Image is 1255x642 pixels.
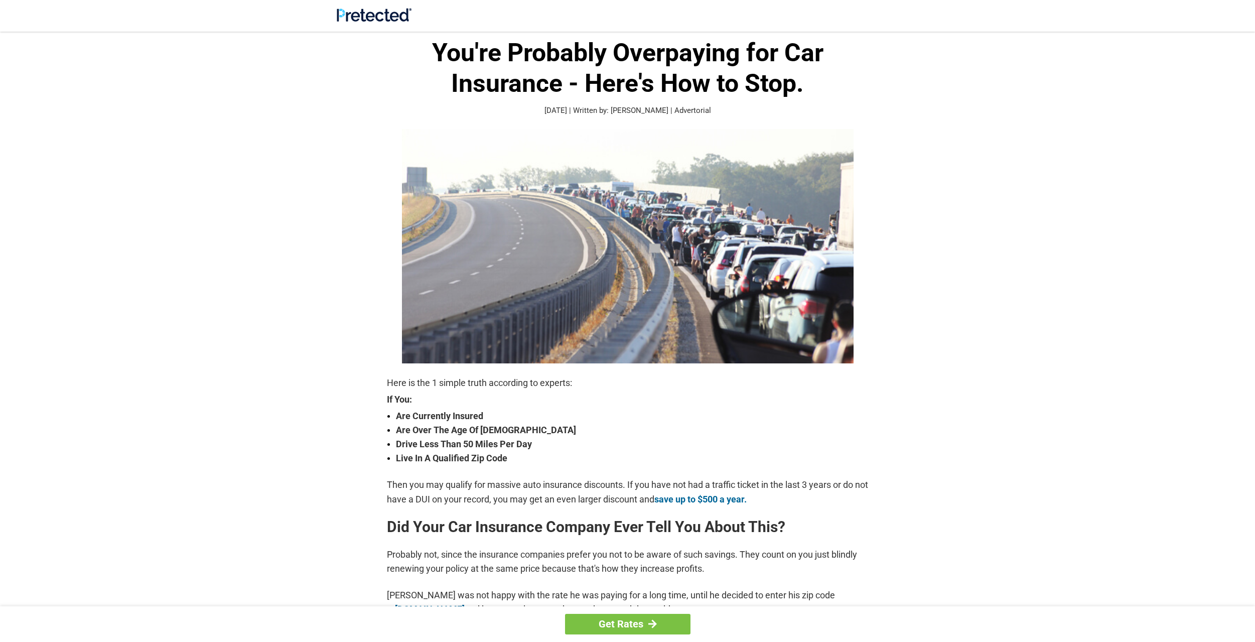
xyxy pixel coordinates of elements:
p: [DATE] | Written by: [PERSON_NAME] | Advertorial [387,105,869,116]
img: Site Logo [337,8,411,22]
p: Then you may qualify for massive auto insurance discounts. If you have not had a traffic ticket i... [387,478,869,506]
a: save up to $500 a year. [654,494,747,504]
strong: If You: [387,395,869,404]
a: Site Logo [337,14,411,24]
a: Get Rates [565,614,690,634]
p: [PERSON_NAME] was not happy with the rate he was paying for a long time, until he decided to ente... [387,588,869,616]
a: [DOMAIN_NAME] [395,604,465,614]
strong: Are Over The Age Of [DEMOGRAPHIC_DATA] [396,423,869,437]
p: Probably not, since the insurance companies prefer you not to be aware of such savings. They coun... [387,548,869,576]
strong: Drive Less Than 50 Miles Per Day [396,437,869,451]
h1: You're Probably Overpaying for Car Insurance - Here's How to Stop. [387,38,869,99]
h2: Did Your Car Insurance Company Ever Tell You About This? [387,519,869,535]
strong: Are Currently Insured [396,409,869,423]
p: Here is the 1 simple truth according to experts: [387,376,869,390]
strong: Live In A Qualified Zip Code [396,451,869,465]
